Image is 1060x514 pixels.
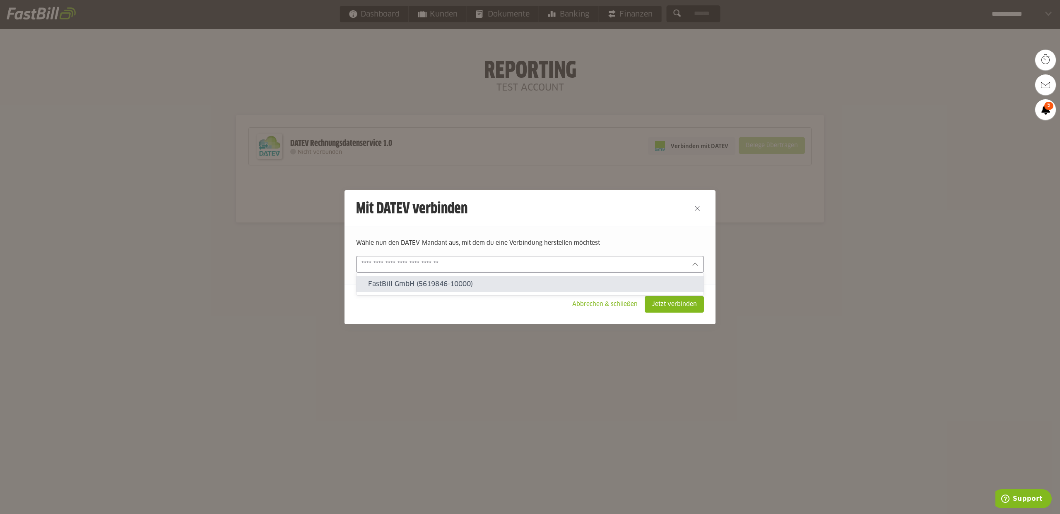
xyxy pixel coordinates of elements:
iframe: Öffnet ein Widget, in dem Sie weitere Informationen finden [995,489,1052,510]
a: 5 [1035,99,1056,120]
sl-option: FastBill GmbH (5619846-10000) [357,276,703,292]
sl-button: Jetzt verbinden [645,296,704,313]
p: Wähle nun den DATEV-Mandant aus, mit dem du eine Verbindung herstellen möchtest [356,239,704,248]
sl-button: Abbrechen & schließen [565,296,645,313]
span: 5 [1044,102,1053,110]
